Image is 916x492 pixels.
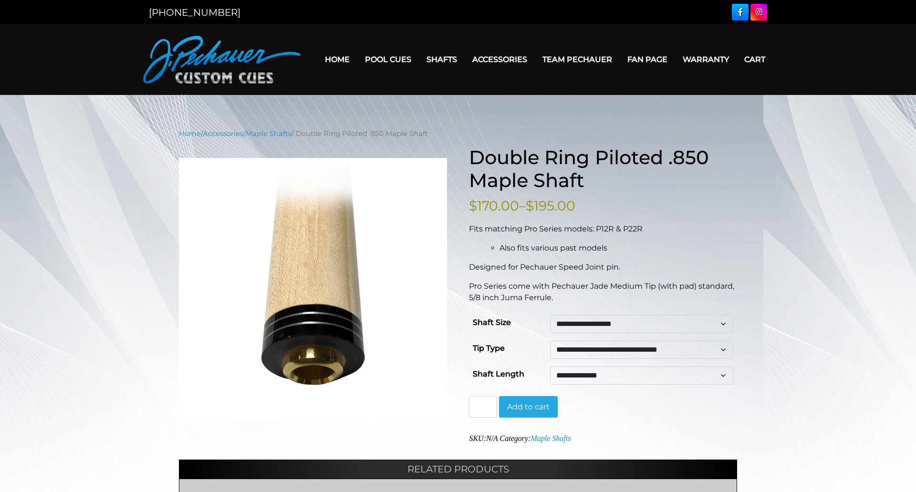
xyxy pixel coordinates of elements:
[469,281,737,304] p: Pro Series come with Pechauer Jade Medium Tip (with pad) standard, 5/8 inch Juma Ferrule.
[486,434,498,442] span: N/A
[469,198,477,214] span: $
[149,7,240,18] a: [PHONE_NUMBER]
[675,47,737,72] a: Warranty
[469,262,737,273] p: Designed for Pechauer Speed Joint pin.
[737,47,773,72] a: Cart
[531,434,571,442] a: Maple Shafts
[179,158,447,420] img: Double-Ring-Piloted-.850-Maple-Shaft.png
[357,47,419,72] a: Pool Cues
[473,341,505,356] label: Tip Type
[179,460,737,479] h2: Related products
[465,47,535,72] a: Accessories
[469,223,737,235] p: Fits matching Pro Series models: P12R & P22R
[246,129,291,138] a: Maple Shafts
[499,396,558,418] button: Add to cart
[469,146,737,192] h1: Double Ring Piloted .850 Maple Shaft
[317,47,357,72] a: Home
[473,366,524,382] label: Shaft Length
[179,129,201,138] a: Home
[526,198,534,214] span: $
[419,47,465,72] a: Shafts
[469,196,737,216] p: –
[143,36,301,84] img: Pechauer Custom Cues
[469,396,497,418] input: Product quantity
[469,434,498,442] span: SKU:
[203,129,243,138] a: Accessories
[535,47,620,72] a: Team Pechauer
[500,434,571,442] span: Category:
[179,128,737,139] nav: Breadcrumb
[500,242,737,254] li: Also fits various past models
[469,198,519,214] bdi: 170.00
[473,315,511,330] label: Shaft Size
[620,47,675,72] a: Fan Page
[526,198,575,214] bdi: 195.00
